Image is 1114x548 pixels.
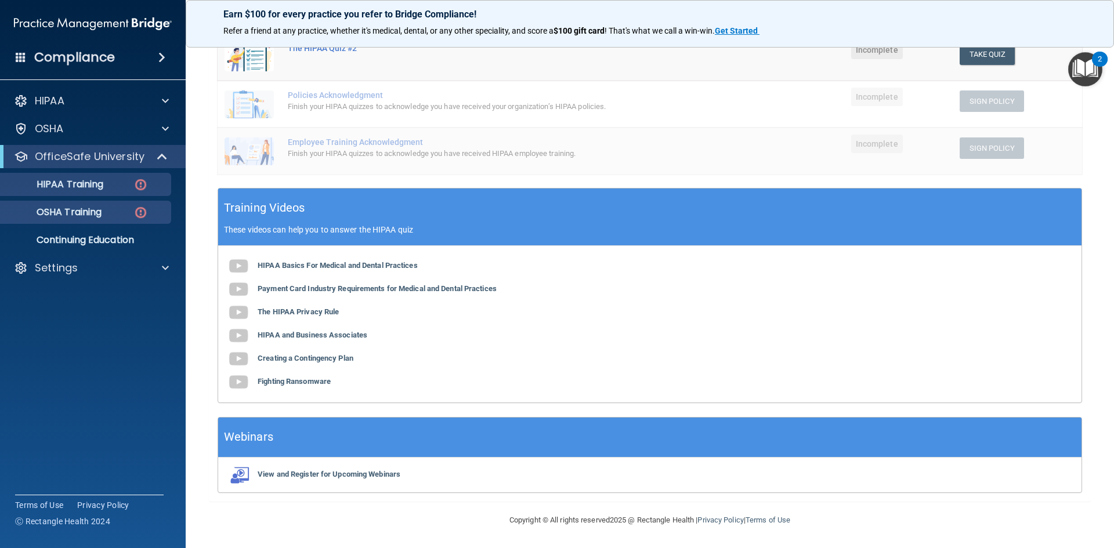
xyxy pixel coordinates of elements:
button: Sign Policy [960,137,1024,159]
span: Incomplete [851,135,903,153]
span: Incomplete [851,88,903,106]
a: OSHA [14,122,169,136]
img: gray_youtube_icon.38fcd6cc.png [227,255,250,278]
img: danger-circle.6113f641.png [133,177,148,192]
strong: Get Started [715,26,758,35]
span: Ⓒ Rectangle Health 2024 [15,516,110,527]
div: 2 [1098,59,1102,74]
img: PMB logo [14,12,172,35]
b: HIPAA Basics For Medical and Dental Practices [258,261,418,270]
strong: $100 gift card [554,26,605,35]
div: Employee Training Acknowledgment [288,137,703,147]
button: Sign Policy [960,90,1024,112]
img: gray_youtube_icon.38fcd6cc.png [227,301,250,324]
a: Terms of Use [746,516,790,524]
div: Copyright © All rights reserved 2025 @ Rectangle Health | | [438,502,862,539]
h5: Webinars [224,427,273,447]
a: Get Started [715,26,759,35]
p: OSHA [35,122,64,136]
div: Policies Acknowledgment [288,90,703,100]
div: The HIPAA Quiz #2 [288,43,703,53]
div: Finish your HIPAA quizzes to acknowledge you have received your organization’s HIPAA policies. [288,100,703,114]
span: ! That's what we call a win-win. [605,26,715,35]
p: OSHA Training [8,206,102,218]
a: Terms of Use [15,499,63,511]
img: gray_youtube_icon.38fcd6cc.png [227,371,250,394]
div: Finish your HIPAA quizzes to acknowledge you have received HIPAA employee training. [288,147,703,161]
p: HIPAA Training [8,179,103,190]
b: View and Register for Upcoming Webinars [258,470,400,478]
b: Payment Card Industry Requirements for Medical and Dental Practices [258,284,497,293]
p: HIPAA [35,94,64,108]
span: Refer a friend at any practice, whether it's medical, dental, or any other speciality, and score a [223,26,554,35]
button: Open Resource Center, 2 new notifications [1068,52,1102,86]
a: Privacy Policy [697,516,743,524]
b: Creating a Contingency Plan [258,354,353,362]
img: gray_youtube_icon.38fcd6cc.png [227,347,250,371]
b: Fighting Ransomware [258,377,331,386]
a: HIPAA [14,94,169,108]
h5: Training Videos [224,198,305,218]
a: Settings [14,261,169,275]
p: These videos can help you to answer the HIPAA quiz [224,225,1076,234]
h4: Compliance [34,49,115,66]
p: OfficeSafe University [35,150,144,164]
span: Incomplete [851,41,903,59]
a: OfficeSafe University [14,150,168,164]
p: Continuing Education [8,234,166,246]
img: gray_youtube_icon.38fcd6cc.png [227,278,250,301]
p: Settings [35,261,78,275]
img: danger-circle.6113f641.png [133,205,148,220]
b: The HIPAA Privacy Rule [258,307,339,316]
button: Take Quiz [960,43,1015,65]
a: Privacy Policy [77,499,129,511]
p: Earn $100 for every practice you refer to Bridge Compliance! [223,9,1076,20]
b: HIPAA and Business Associates [258,331,367,339]
img: webinarIcon.c7ebbf15.png [227,466,250,484]
img: gray_youtube_icon.38fcd6cc.png [227,324,250,347]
